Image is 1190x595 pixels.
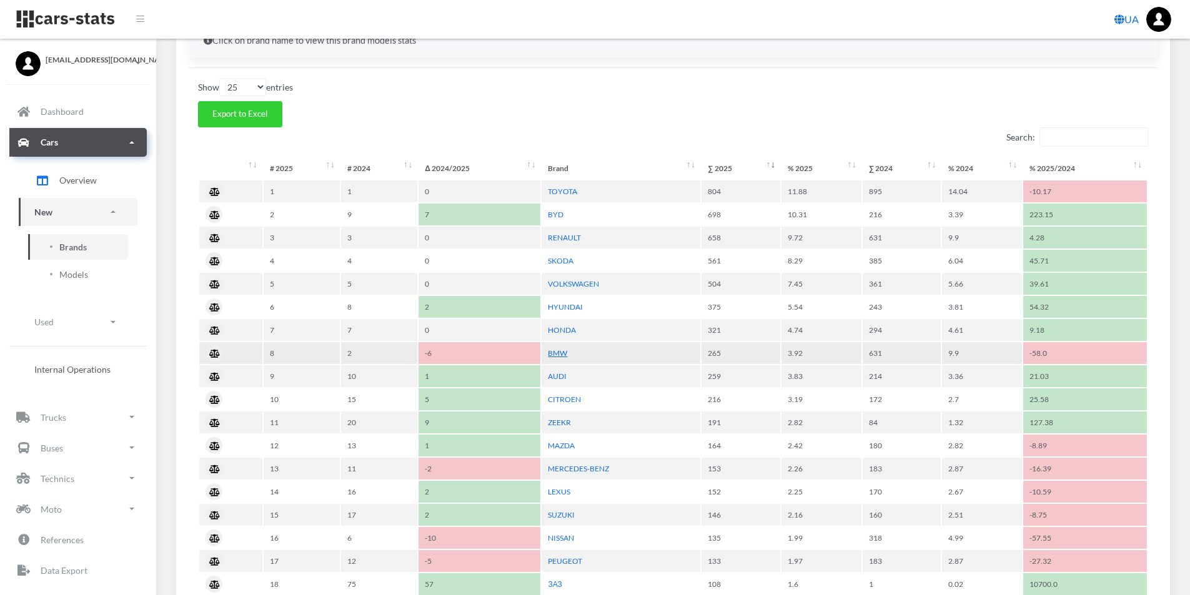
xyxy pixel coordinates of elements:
td: 10700.0 [1023,573,1147,595]
td: 13 [264,458,340,479]
a: Buses [9,433,147,462]
td: 4.74 [781,319,861,341]
td: 375 [702,296,780,318]
td: 146 [702,504,780,526]
td: 216 [863,204,941,225]
a: BMW [548,348,567,358]
td: 0 [419,250,540,272]
td: 1 [264,180,340,202]
td: 13 [341,435,417,456]
td: 12 [264,435,340,456]
td: 57 [419,573,540,595]
td: 504 [702,273,780,295]
td: 1.6 [781,573,861,595]
a: MERCEDES-BENZ [548,464,609,473]
td: 2 [264,204,340,225]
td: 5.66 [942,273,1022,295]
td: 20 [341,411,417,433]
td: 11 [341,458,417,479]
td: 5 [341,273,417,295]
a: BYD [548,210,563,219]
a: VOLKSWAGEN [548,279,599,288]
span: Models [59,268,88,281]
a: Moto [9,494,147,523]
td: 561 [702,250,780,272]
td: 3.81 [942,296,1022,318]
td: 5 [419,388,540,410]
a: Internal Operations [19,357,137,382]
td: 243 [863,296,941,318]
td: 3.92 [781,342,861,364]
p: References [41,532,84,548]
a: Used [19,308,137,336]
input: Search: [1039,127,1148,147]
a: Data Export [9,556,147,584]
td: 16 [341,481,417,503]
td: 25.58 [1023,388,1147,410]
td: 3.36 [942,365,1022,387]
td: 153 [702,458,780,479]
p: Trucks [41,410,66,425]
td: 0 [419,227,540,248]
span: Internal Operations [34,363,111,376]
td: 1 [419,435,540,456]
td: 11.88 [781,180,861,202]
td: 84 [863,411,941,433]
td: 265 [702,342,780,364]
td: 4 [341,250,417,272]
td: -10 [419,527,540,549]
td: 54.32 [1023,296,1147,318]
a: SKODA [548,256,573,265]
td: 18 [264,573,340,595]
img: ... [1146,7,1171,32]
a: HYUNDAI [548,302,583,312]
td: 39.61 [1023,273,1147,295]
td: 9.72 [781,227,861,248]
td: -57.55 [1023,527,1147,549]
td: 17 [341,504,417,526]
p: Technics [41,471,74,486]
td: 2.16 [781,504,861,526]
td: -8.89 [1023,435,1147,456]
th: Δ&nbsp;2024/2025: activate to sort column ascending [419,157,540,179]
td: 2 [419,504,540,526]
td: 1 [863,573,941,595]
a: Brands [28,234,128,260]
p: Cars [41,134,58,150]
td: 133 [702,550,780,572]
td: -8.75 [1023,504,1147,526]
td: 10 [341,365,417,387]
td: 15 [264,504,340,526]
td: 75 [341,573,417,595]
td: 2.87 [942,550,1022,572]
td: 1.32 [942,411,1022,433]
td: 17 [264,550,340,572]
td: 2.51 [942,504,1022,526]
td: 895 [863,180,941,202]
img: navbar brand [16,9,116,29]
td: -6 [419,342,540,364]
td: 2.82 [781,411,861,433]
td: 2.87 [942,458,1022,479]
a: New [19,198,137,226]
td: 214 [863,365,941,387]
td: 2 [341,342,417,364]
td: 4.99 [942,527,1022,549]
a: Models [28,262,128,287]
a: SUZUKI [548,510,575,519]
td: 6 [264,296,340,318]
td: 3 [341,227,417,248]
a: References [9,525,147,554]
a: LEXUS [548,487,570,496]
th: %&nbsp;2025: activate to sort column ascending [781,157,861,179]
td: 0 [419,273,540,295]
p: Moto [41,501,62,517]
td: 294 [863,319,941,341]
th: %&nbsp;2025/2024: activate to sort column ascending [1023,157,1147,179]
td: 804 [702,180,780,202]
a: [EMAIL_ADDRESS][DOMAIN_NAME] [16,51,141,66]
a: HONDA [548,325,576,335]
td: 135 [702,527,780,549]
td: 0.02 [942,573,1022,595]
td: 11 [264,411,340,433]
